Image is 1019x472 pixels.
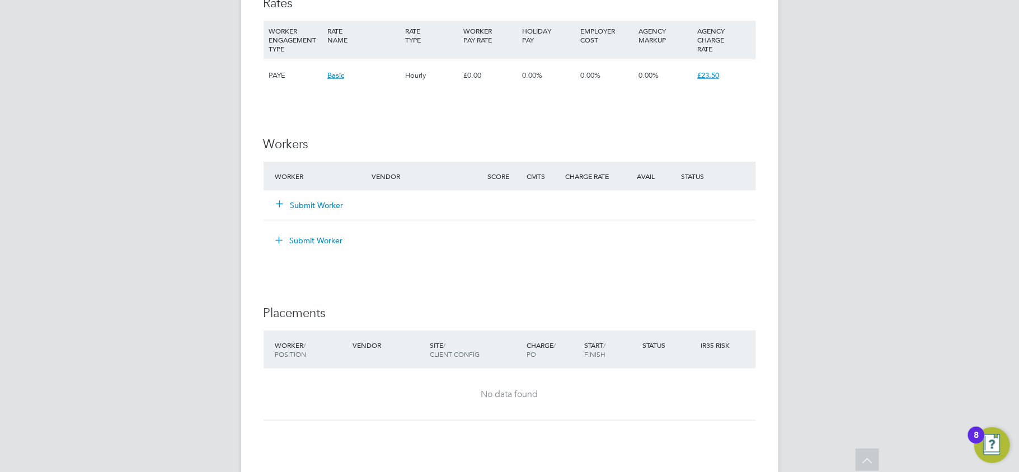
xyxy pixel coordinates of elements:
[621,166,679,186] div: Avail
[273,335,350,364] div: Worker
[325,21,402,50] div: RATE NAME
[678,166,755,186] div: Status
[577,21,636,50] div: EMPLOYER COST
[273,166,369,186] div: Worker
[694,21,753,59] div: AGENCY CHARGE RATE
[266,21,325,59] div: WORKER ENGAGEMENT TYPE
[268,232,352,249] button: Submit Worker
[527,341,556,358] span: / PO
[461,59,519,92] div: £0.00
[275,341,307,358] span: / Position
[461,21,519,50] div: WORKER PAY RATE
[519,21,577,50] div: HOLIDAY PAY
[402,21,461,50] div: RATE TYPE
[427,335,524,364] div: Site
[275,389,745,400] div: No data found
[562,166,621,186] div: Charge Rate
[485,166,524,186] div: Score
[697,70,719,80] span: £23.50
[974,427,1010,463] button: Open Resource Center, 8 new notifications
[584,341,605,358] span: / Finish
[327,70,344,80] span: Basic
[581,335,640,364] div: Start
[974,435,979,450] div: 8
[277,200,344,211] button: Submit Worker
[640,335,698,355] div: Status
[522,70,542,80] span: 0.00%
[639,70,659,80] span: 0.00%
[698,335,736,355] div: IR35 Risk
[264,136,756,153] h3: Workers
[524,335,582,364] div: Charge
[266,59,325,92] div: PAYE
[580,70,600,80] span: 0.00%
[636,21,694,50] div: AGENCY MARKUP
[430,341,480,358] span: / Client Config
[369,166,485,186] div: Vendor
[264,305,756,322] h3: Placements
[402,59,461,92] div: Hourly
[350,335,427,355] div: Vendor
[524,166,562,186] div: Cmts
